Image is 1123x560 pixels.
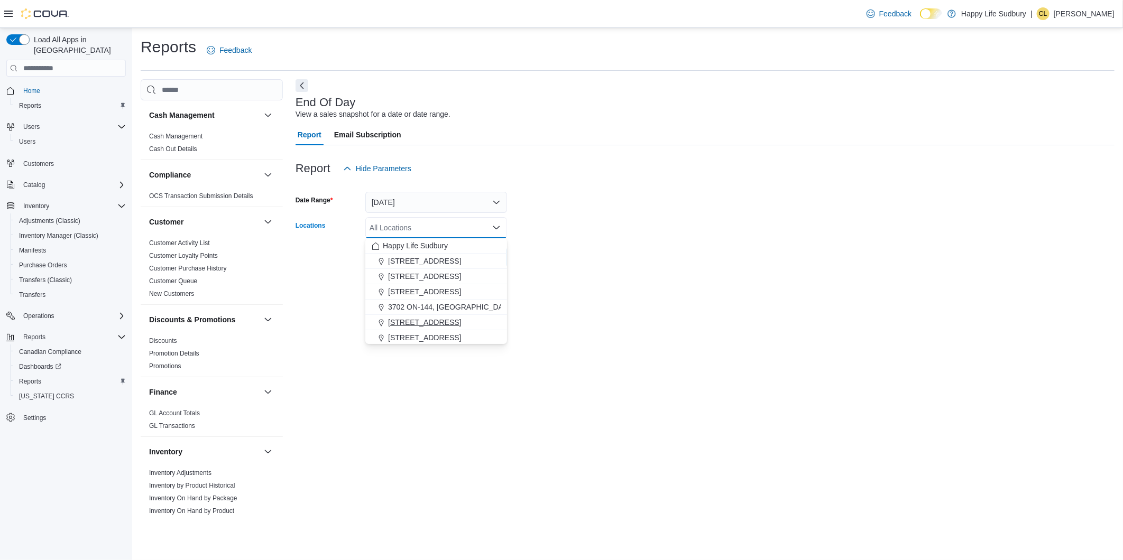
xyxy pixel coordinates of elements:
a: Customer Purchase History [149,265,227,272]
span: Reports [19,331,126,343]
span: Inventory Manager (Classic) [19,231,98,240]
a: Inventory On Hand by Product [149,507,234,515]
button: Inventory Manager (Classic) [11,228,130,243]
a: Purchase Orders [15,259,71,272]
span: Dashboards [15,360,126,373]
a: Promotions [149,362,181,370]
a: [US_STATE] CCRS [15,390,78,403]
a: Customer Activity List [149,239,210,247]
span: Settings [19,411,126,424]
a: Inventory by Product Historical [149,482,235,489]
a: Discounts [149,337,177,344]
button: 3702 ON-144, [GEOGRAPHIC_DATA] [365,300,507,315]
button: Users [11,134,130,149]
a: Reports [15,99,45,112]
h1: Reports [141,36,196,58]
span: Inventory [19,200,126,212]
button: Compliance [262,169,274,181]
span: Canadian Compliance [19,348,81,356]
span: Reports [15,99,126,112]
span: Customers [23,160,54,168]
span: [STREET_ADDRESS] [388,286,461,297]
button: Reports [19,331,50,343]
span: Inventory Manager (Classic) [15,229,126,242]
button: Next [296,79,308,92]
input: Dark Mode [920,8,942,20]
h3: Discounts & Promotions [149,314,235,325]
button: [US_STATE] CCRS [11,389,130,404]
span: Transfers (Classic) [15,274,126,286]
h3: Compliance [149,170,191,180]
p: | [1030,7,1033,20]
span: GL Transactions [149,422,195,430]
button: Finance [262,386,274,398]
span: Home [19,84,126,97]
a: Settings [19,412,50,424]
button: Cash Management [262,109,274,122]
button: Inventory [2,199,130,213]
span: Reports [19,101,41,110]
span: OCS Transaction Submission Details [149,192,253,200]
div: View a sales snapshot for a date or date range. [296,109,450,120]
span: Users [15,135,126,148]
button: [STREET_ADDRESS] [365,284,507,300]
div: Customer [141,237,283,304]
button: Transfers (Classic) [11,273,130,287]
span: Operations [19,310,126,322]
a: Transfers [15,288,50,301]
span: Report [298,124,321,145]
button: Users [19,120,44,133]
span: Promotion Details [149,349,199,358]
button: [STREET_ADDRESS] [365,254,507,269]
a: Dashboards [11,359,130,374]
a: Customer Queue [149,277,197,285]
span: Reports [19,377,41,386]
a: Customers [19,157,58,170]
a: Cash Out Details [149,145,197,153]
button: Discounts & Promotions [262,313,274,326]
a: Inventory Manager (Classic) [15,229,103,242]
button: Close list of options [492,223,501,232]
button: Inventory [262,445,274,458]
h3: Inventory [149,446,182,457]
a: Promotion Details [149,350,199,357]
button: [STREET_ADDRESS] [365,330,507,346]
label: Locations [296,221,326,230]
a: Cash Management [149,133,202,140]
span: 3702 ON-144, [GEOGRAPHIC_DATA] [388,302,514,312]
h3: Customer [149,217,183,227]
h3: Finance [149,387,177,397]
span: Customer Purchase History [149,264,227,273]
button: Finance [149,387,260,397]
span: Settings [23,414,46,422]
button: Cash Management [149,110,260,120]
span: Inventory [23,202,49,210]
span: Users [19,120,126,133]
button: Inventory [149,446,260,457]
button: Reports [2,330,130,344]
button: Customer [262,216,274,228]
span: Manifests [19,246,46,255]
span: Feedback [879,8,912,19]
a: New Customers [149,290,194,297]
a: Feedback [862,3,916,24]
span: Customer Queue [149,277,197,285]
a: Inventory Adjustments [149,469,211,477]
button: Operations [19,310,59,322]
span: Home [23,87,40,95]
span: Reports [23,333,45,341]
span: [STREET_ADDRESS] [388,317,461,328]
a: GL Account Totals [149,409,200,417]
span: Customer Activity List [149,239,210,247]
span: Purchase Orders [15,259,126,272]
img: Cova [21,8,69,19]
span: Transfers [15,288,126,301]
a: Inventory Transactions [149,520,213,527]
button: Transfers [11,287,130,302]
button: Home [2,83,130,98]
span: [STREET_ADDRESS] [388,256,461,266]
